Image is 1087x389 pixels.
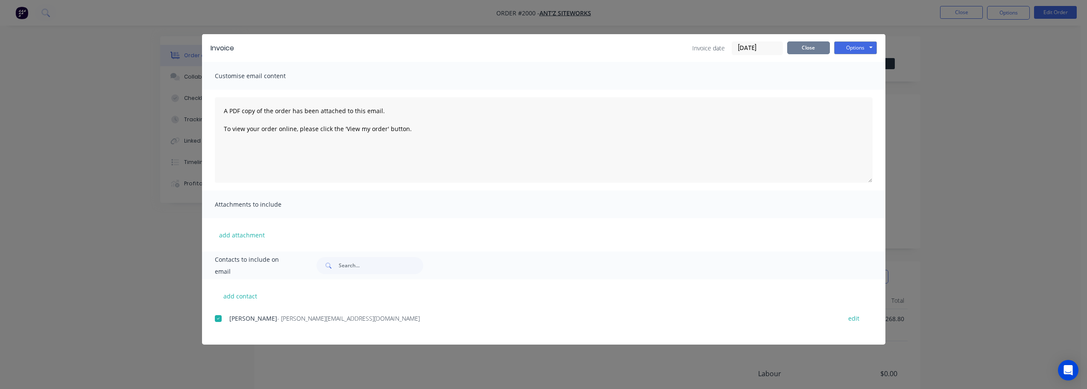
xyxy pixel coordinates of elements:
[229,314,277,322] span: [PERSON_NAME]
[692,44,725,53] span: Invoice date
[215,97,873,183] textarea: A PDF copy of the order has been attached to this email. To view your order online, please click ...
[211,43,234,53] div: Invoice
[843,313,864,324] button: edit
[215,290,266,302] button: add contact
[339,257,423,274] input: Search...
[1058,360,1078,380] div: Open Intercom Messenger
[277,314,420,322] span: - [PERSON_NAME][EMAIL_ADDRESS][DOMAIN_NAME]
[215,254,296,278] span: Contacts to include on email
[215,70,309,82] span: Customise email content
[215,199,309,211] span: Attachments to include
[215,228,269,241] button: add attachment
[834,41,877,54] button: Options
[787,41,830,54] button: Close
